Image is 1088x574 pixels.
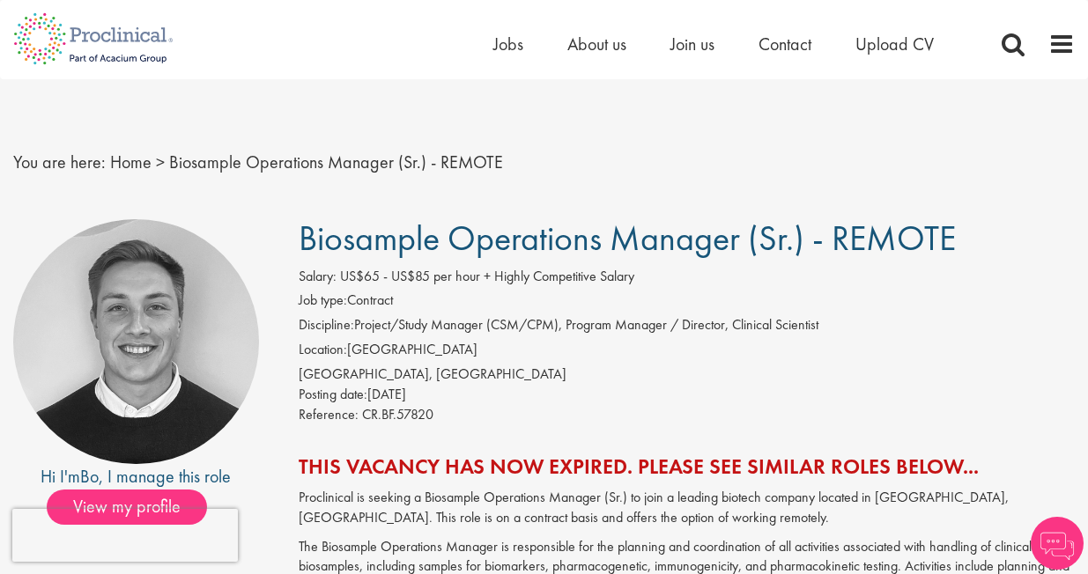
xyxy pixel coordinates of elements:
[299,315,354,335] label: Discipline:
[299,405,359,425] label: Reference:
[855,33,934,55] a: Upload CV
[340,267,634,285] span: US$65 - US$85 per hour + Highly Competitive Salary
[13,219,259,465] img: imeage of recruiter Bo Forsen
[80,465,99,488] a: Bo
[1031,517,1084,570] img: Chatbot
[493,33,523,55] a: Jobs
[264,92,784,119] h2: Cookie Settings
[47,489,207,525] span: View my profile
[13,151,106,173] span: You are here:
[299,385,1075,405] div: [DATE]
[110,151,152,173] a: breadcrumb link
[12,509,238,562] iframe: reCAPTCHA
[299,315,1075,340] li: Project/Study Manager (CSM/CPM), Program Manager / Director, Clinical Scientist
[421,180,540,217] button: Cookies Settings, Opens the preference center dialog
[551,180,670,217] button: Accept All Cookies
[169,151,503,173] span: Biosample Operations Manager (Sr.) - REMOTE
[299,267,337,287] label: Salary:
[299,291,347,311] label: Job type:
[362,405,433,423] span: CR.BF.57820
[299,364,1075,385] div: [GEOGRAPHIC_DATA], [GEOGRAPHIC_DATA]
[299,385,367,403] span: Posting date:
[670,33,714,55] a: Join us
[299,488,1075,528] p: Proclinical is seeking a Biosample Operations Manager (Sr.) to join a leading biotech company loc...
[47,493,225,516] a: View my profile
[13,464,259,489] div: Hi I'm , I manage this role
[156,151,165,173] span: >
[264,57,837,239] div: Cookie Settings
[299,455,1075,478] h2: This vacancy has now expired. Please see similar roles below...
[299,340,347,360] label: Location:
[567,33,626,55] a: About us
[291,119,810,158] div: By clicking “Accept All Cookies”, you agree to the storing of cookies on your device to enhance s...
[299,340,1075,364] li: [GEOGRAPHIC_DATA]
[299,291,1075,315] li: Contract
[759,33,811,55] a: Contact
